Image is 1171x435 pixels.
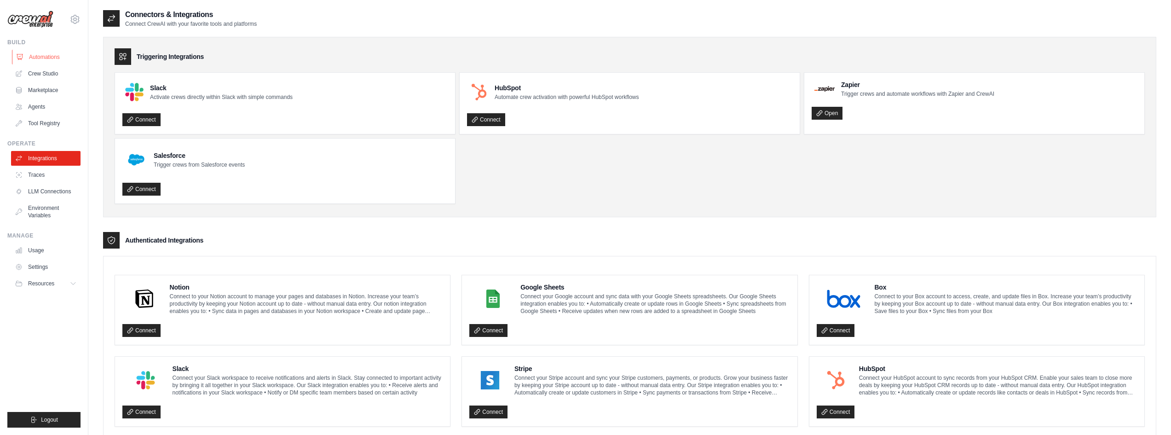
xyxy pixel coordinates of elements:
a: LLM Connections [11,184,81,199]
img: Salesforce Logo [125,149,147,171]
div: Manage [7,232,81,239]
p: Activate crews directly within Slack with simple commands [150,93,293,101]
a: Traces [11,168,81,182]
a: Connect [122,324,161,337]
p: Automate crew activation with powerful HubSpot workflows [495,93,639,101]
img: Stripe Logo [472,371,508,389]
h4: Notion [170,283,443,292]
span: Logout [41,416,58,423]
a: Settings [11,260,81,274]
a: Connect [817,324,855,337]
p: Connect your Slack workspace to receive notifications and alerts in Slack. Stay connected to impo... [173,374,443,396]
h4: Zapier [841,80,994,89]
button: Resources [11,276,81,291]
h4: Salesforce [154,151,245,160]
p: Trigger crews from Salesforce events [154,161,245,168]
a: Crew Studio [11,66,81,81]
a: Integrations [11,151,81,166]
div: Build [7,39,81,46]
h4: Slack [173,364,443,373]
h2: Connectors & Integrations [125,9,257,20]
a: Environment Variables [11,201,81,223]
h4: Box [874,283,1137,292]
a: Connect [817,406,855,418]
a: Agents [11,99,81,114]
a: Connect [122,113,161,126]
button: Logout [7,412,81,428]
a: Connect [467,113,505,126]
a: Automations [12,50,81,64]
a: Connect [469,406,508,418]
img: Slack Logo [125,83,144,101]
p: Connect to your Box account to access, create, and update files in Box. Increase your team’s prod... [874,293,1137,315]
h4: Slack [150,83,293,93]
h4: HubSpot [859,364,1137,373]
img: HubSpot Logo [819,371,853,389]
img: Box Logo [819,290,868,308]
p: Trigger crews and automate workflows with Zapier and CrewAI [841,90,994,98]
a: Connect [122,406,161,418]
h4: HubSpot [495,83,639,93]
h3: Authenticated Integrations [125,236,203,245]
img: Zapier Logo [814,86,835,92]
a: Connect [469,324,508,337]
a: Open [812,107,842,120]
a: Marketplace [11,83,81,98]
img: Logo [7,11,53,28]
h4: Stripe [514,364,790,373]
img: HubSpot Logo [470,83,488,101]
p: Connect to your Notion account to manage your pages and databases in Notion. Increase your team’s... [170,293,443,315]
a: Usage [11,243,81,258]
a: Connect [122,183,161,196]
h3: Triggering Integrations [137,52,204,61]
h4: Google Sheets [520,283,790,292]
img: Slack Logo [125,371,166,389]
span: Resources [28,280,54,287]
p: Connect your Google account and sync data with your Google Sheets spreadsheets. Our Google Sheets... [520,293,790,315]
img: Google Sheets Logo [472,290,514,308]
p: Connect CrewAI with your favorite tools and platforms [125,20,257,28]
img: Notion Logo [125,290,163,308]
p: Connect your Stripe account and sync your Stripe customers, payments, or products. Grow your busi... [514,374,790,396]
div: Operate [7,140,81,147]
p: Connect your HubSpot account to sync records from your HubSpot CRM. Enable your sales team to clo... [859,374,1137,396]
a: Tool Registry [11,116,81,131]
